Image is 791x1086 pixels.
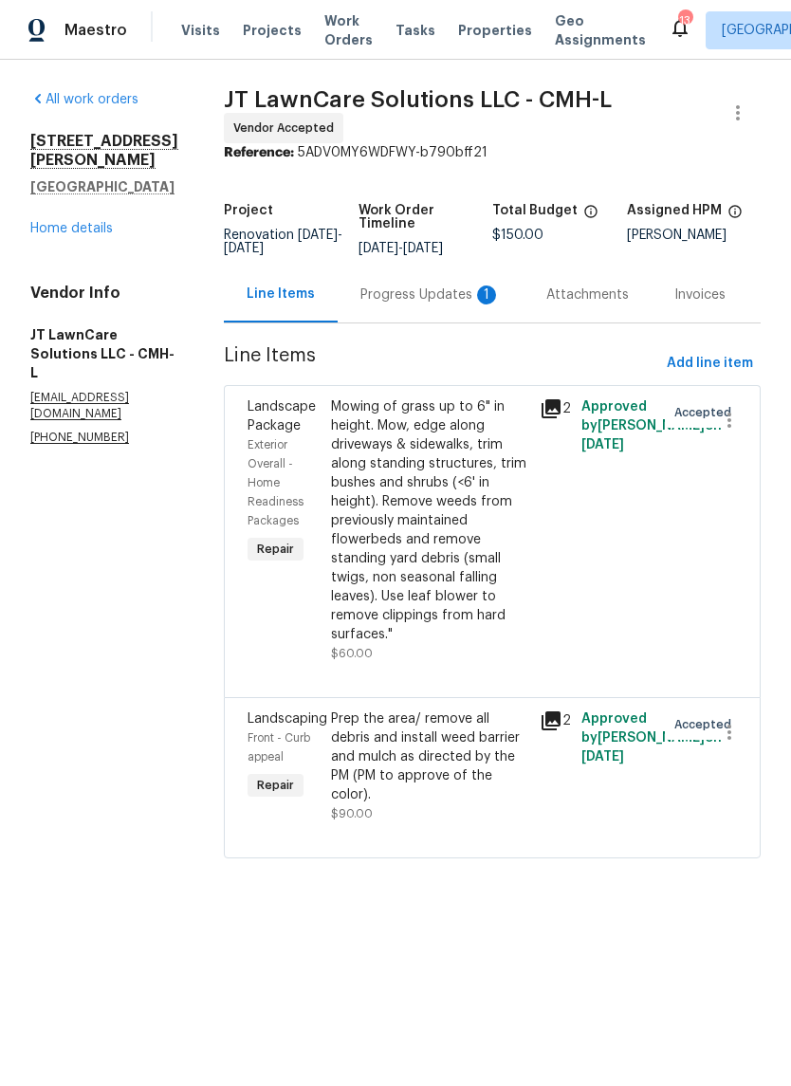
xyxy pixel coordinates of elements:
span: Maestro [64,21,127,40]
div: Invoices [674,285,726,304]
span: Repair [249,776,302,795]
span: The hpm assigned to this work order. [727,204,743,229]
h4: Vendor Info [30,284,178,303]
span: JT LawnCare Solutions LLC - CMH-L [224,88,612,111]
a: All work orders [30,93,138,106]
div: Line Items [247,285,315,304]
span: - [359,242,443,255]
span: [DATE] [403,242,443,255]
div: 13 [678,11,691,30]
span: The total cost of line items that have been proposed by Opendoor. This sum includes line items th... [583,204,598,229]
span: Vendor Accepted [233,119,341,138]
div: 2 [540,397,570,420]
span: Add line item [667,352,753,376]
span: Line Items [224,346,659,381]
span: Accepted [674,715,739,734]
span: $60.00 [331,648,373,659]
b: Reference: [224,146,294,159]
span: Repair [249,540,302,559]
div: [PERSON_NAME] [627,229,762,242]
span: [DATE] [298,229,338,242]
span: Geo Assignments [555,11,646,49]
span: Approved by [PERSON_NAME] on [581,712,722,764]
span: Projects [243,21,302,40]
div: Attachments [546,285,629,304]
span: $150.00 [492,229,543,242]
h5: Work Order Timeline [359,204,493,230]
div: Mowing of grass up to 6" in height. Mow, edge along driveways & sidewalks, trim along standing st... [331,397,528,644]
span: Renovation [224,229,342,255]
div: 2 [540,709,570,732]
span: [DATE] [359,242,398,255]
span: Approved by [PERSON_NAME] on [581,400,722,451]
h5: Total Budget [492,204,578,217]
span: Landscaping [248,712,327,726]
h5: Project [224,204,273,217]
span: Visits [181,21,220,40]
span: Accepted [674,403,739,422]
span: [DATE] [581,438,624,451]
div: Prep the area/ remove all debris and install weed barrier and mulch as directed by the PM (PM to ... [331,709,528,804]
span: Properties [458,21,532,40]
span: $90.00 [331,808,373,819]
div: 1 [477,285,496,304]
span: - [224,229,342,255]
span: Front - Curb appeal [248,732,310,763]
span: [DATE] [224,242,264,255]
span: [DATE] [581,750,624,764]
a: Home details [30,222,113,235]
h5: JT LawnCare Solutions LLC - CMH-L [30,325,178,382]
button: Add line item [659,346,761,381]
span: Landscape Package [248,400,316,433]
span: Tasks [395,24,435,37]
span: Work Orders [324,11,373,49]
span: Exterior Overall - Home Readiness Packages [248,439,304,526]
div: Progress Updates [360,285,501,304]
h5: Assigned HPM [627,204,722,217]
div: 5ADV0MY6WDFWY-b790bff21 [224,143,761,162]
